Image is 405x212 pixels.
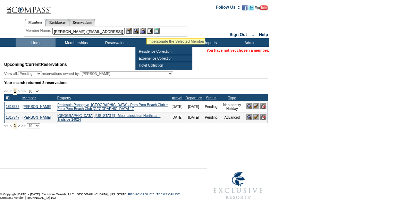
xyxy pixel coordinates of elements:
[13,122,17,129] span: 1
[248,7,254,11] a: Follow us on Twitter
[140,28,146,34] img: Impersonate
[23,105,51,109] a: [PERSON_NAME]
[137,48,192,55] td: Residence Collection
[157,193,180,196] a: TERMS OF USE
[137,62,192,69] td: Hotel Collection
[206,48,269,52] span: You have not yet chosen a member.
[252,32,254,37] span: ::
[246,103,252,109] img: View Reservation
[189,38,229,47] td: Reports
[4,62,41,67] span: Upcoming/Current
[6,96,10,100] a: ID
[170,101,184,112] td: [DATE]
[184,101,203,112] td: [DATE]
[259,32,268,37] a: Help
[69,19,95,26] a: Reservations
[260,114,266,120] img: Cancel Reservation
[253,103,259,109] img: Confirm Reservation
[6,105,19,109] a: 1818385
[18,124,20,128] span: >
[23,116,51,119] a: [PERSON_NAME]
[242,5,247,10] img: Become our fan on Facebook
[229,32,247,37] a: Sign Out
[4,71,176,76] div: View all: reservations owned by:
[229,38,269,47] td: Admin
[16,38,56,47] td: Home
[170,112,184,123] td: [DATE]
[57,96,71,100] a: Property
[9,124,11,128] span: <
[25,19,46,26] a: Members
[219,101,245,112] td: Non-priority Holiday
[184,112,203,123] td: [DATE]
[206,96,216,100] a: Status
[56,38,95,47] td: Memberships
[6,116,19,119] a: 1817747
[21,89,25,93] span: >>
[95,38,135,47] td: Reservations
[4,80,268,85] div: Your search returned 2 reservations
[4,124,8,128] span: <<
[255,7,268,11] a: Subscribe to our YouTube Channel
[133,28,139,34] img: View
[18,89,20,93] span: >
[219,112,245,123] td: Advanced
[253,114,259,120] img: Confirm Reservation
[228,96,236,100] a: Type
[147,39,204,43] div: Impersonate the Selected Member
[216,4,241,12] td: Follow Us ::
[21,124,25,128] span: >>
[242,7,247,11] a: Become our fan on Facebook
[128,193,154,196] a: PRIVACY POLICY
[260,103,266,109] img: Cancel Reservation
[57,114,160,121] a: [GEOGRAPHIC_DATA], [US_STATE] - Mountainside at Northstar :: Trailside 14024
[57,103,168,111] a: Peninsula Papagayo, [GEOGRAPHIC_DATA] - Poro Poro Beach Club :: Poro Poro Beach Club [GEOGRAPHIC_...
[154,28,160,34] img: b_calculator.gif
[22,96,36,100] a: Member
[135,38,189,47] td: Vacation Collection
[246,114,252,120] img: View Reservation
[4,62,67,67] span: Reservations
[248,5,254,10] img: Follow us on Twitter
[203,101,219,112] td: Pending
[255,5,268,10] img: Subscribe to our YouTube Channel
[147,28,153,34] img: Reservations
[9,89,11,93] span: <
[13,88,17,95] span: 1
[4,89,8,93] span: <<
[207,168,269,203] img: Exclusive Resorts
[26,28,52,34] div: Member Name:
[137,55,192,62] td: Experience Collection
[185,96,202,100] a: Departure
[46,19,69,26] a: Residences
[126,28,132,34] img: b_edit.gif
[172,96,182,100] a: Arrival
[203,112,219,123] td: Pending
